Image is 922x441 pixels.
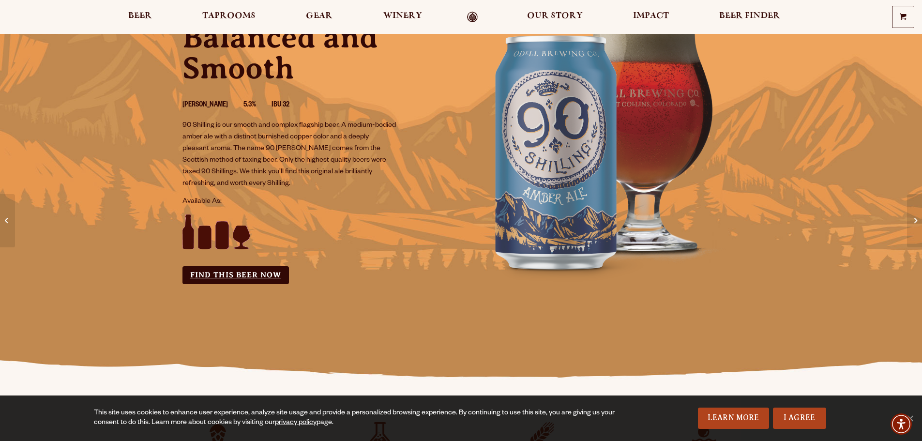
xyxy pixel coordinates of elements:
[698,408,769,429] a: Learn More
[202,12,256,20] span: Taprooms
[182,22,450,84] p: Balanced and Smooth
[300,12,339,23] a: Gear
[94,409,618,428] div: This site uses cookies to enhance user experience, analyze site usage and provide a personalized ...
[182,120,396,190] p: 90 Shilling is our smooth and complex flagship beer. A medium-bodied amber ale with a distinct bu...
[627,12,675,23] a: Impact
[773,408,826,429] a: I Agree
[377,12,428,23] a: Winery
[182,99,243,112] li: [PERSON_NAME]
[272,99,305,112] li: IBU 32
[275,419,317,427] a: privacy policy
[454,12,491,23] a: Odell Home
[128,12,152,20] span: Beer
[891,413,912,435] div: Accessibility Menu
[243,99,272,112] li: 5.3%
[521,12,589,23] a: Our Story
[383,12,422,20] span: Winery
[306,12,333,20] span: Gear
[527,12,583,20] span: Our Story
[196,12,262,23] a: Taprooms
[633,12,669,20] span: Impact
[122,12,158,23] a: Beer
[713,12,786,23] a: Beer Finder
[182,196,450,208] p: Available As:
[182,266,289,284] a: Find this Beer Now
[719,12,780,20] span: Beer Finder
